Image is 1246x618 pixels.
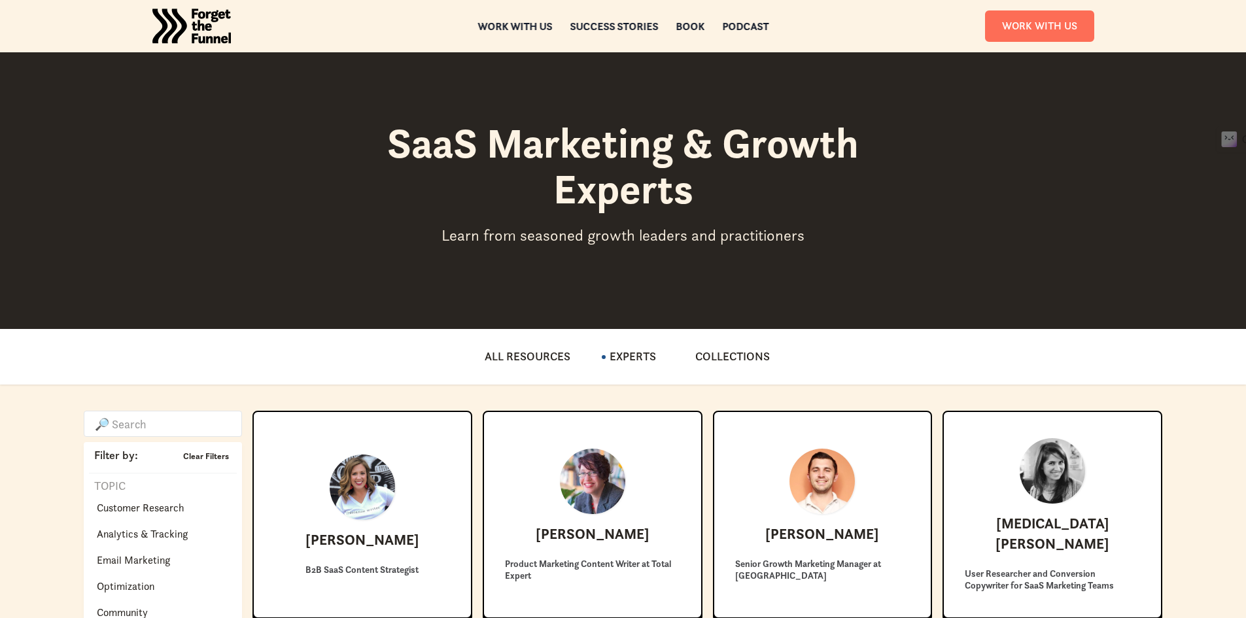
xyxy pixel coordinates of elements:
a: Book [676,22,704,31]
p: Email Marketing [97,552,170,568]
p: COLLECTIONS [695,350,770,364]
a: Podcast [722,22,769,31]
p: Customer Research [97,500,184,515]
a: Customer Research [89,497,192,518]
h1: SaaS Marketing & Growth Experts [329,120,918,213]
a: ALL RESOURCES [477,350,570,364]
p: Optimization [97,578,154,594]
p: Senior Growth Marketing Manager at [GEOGRAPHIC_DATA] [735,558,910,581]
p: Product Marketing Content Writer at Total Expert [505,558,680,581]
h3: [PERSON_NAME] [536,524,649,545]
a: Clear Filters [177,451,235,462]
p: B2B SaaS Content Strategist [305,564,419,575]
form: Email Form [84,411,241,436]
h3: [PERSON_NAME] [305,530,419,551]
p: User Researcher and Conversion Copywriter for SaaS Marketing Teams [965,568,1140,591]
a: Optimization [89,575,162,596]
p: ALL RESOURCES [485,350,570,364]
a: Email Marketing [89,549,178,570]
h3: [PERSON_NAME] [765,524,879,545]
div: Learn from seasoned growth leaders and practitioners [329,226,918,245]
a: EXPERTS [602,350,656,364]
a: COLLECTIONS [687,350,770,364]
p: Filter by: [89,450,138,462]
p: EXPERTS [610,350,656,364]
a: Work with us [477,22,552,31]
a: Analytics & Tracking [89,523,196,544]
p: Analytics & Tracking [97,526,188,541]
a: Work With Us [985,10,1094,41]
p: Topic [89,479,126,494]
a: Success Stories [570,22,658,31]
h3: [MEDICAL_DATA][PERSON_NAME] [965,514,1140,555]
input: 🔎 Search [84,411,241,436]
